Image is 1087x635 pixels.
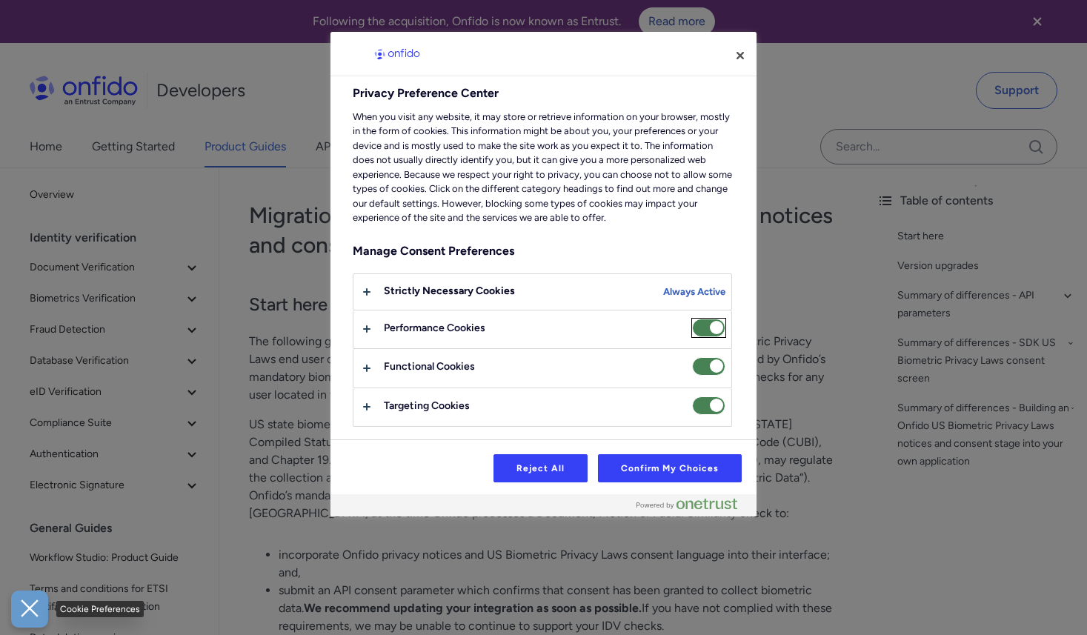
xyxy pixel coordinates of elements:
span: Functional Cookies [692,357,725,376]
button: Confirm My Choices [598,454,742,482]
span: Performance Cookies [692,319,725,337]
button: Reject All [493,454,588,482]
div: Cookie Preferences [11,591,48,628]
div: When you visit any website, it may store or retrieve information on your browser, mostly in the f... [353,110,732,225]
div: Onfido Logo [353,39,442,69]
div: Preference center [330,32,757,516]
span: Targeting Cookies [692,396,725,415]
img: Powered by OneTrust Opens in a new Tab [636,498,737,510]
a: Powered by OneTrust Opens in a new Tab [636,498,749,516]
h3: Manage Consent Preferences [353,244,732,267]
button: Close [724,39,757,72]
button: Close Preferences [11,591,48,628]
h2: Privacy Preference Center [353,84,732,102]
div: Privacy Preference Center [330,32,757,516]
img: Onfido Logo [368,39,427,69]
